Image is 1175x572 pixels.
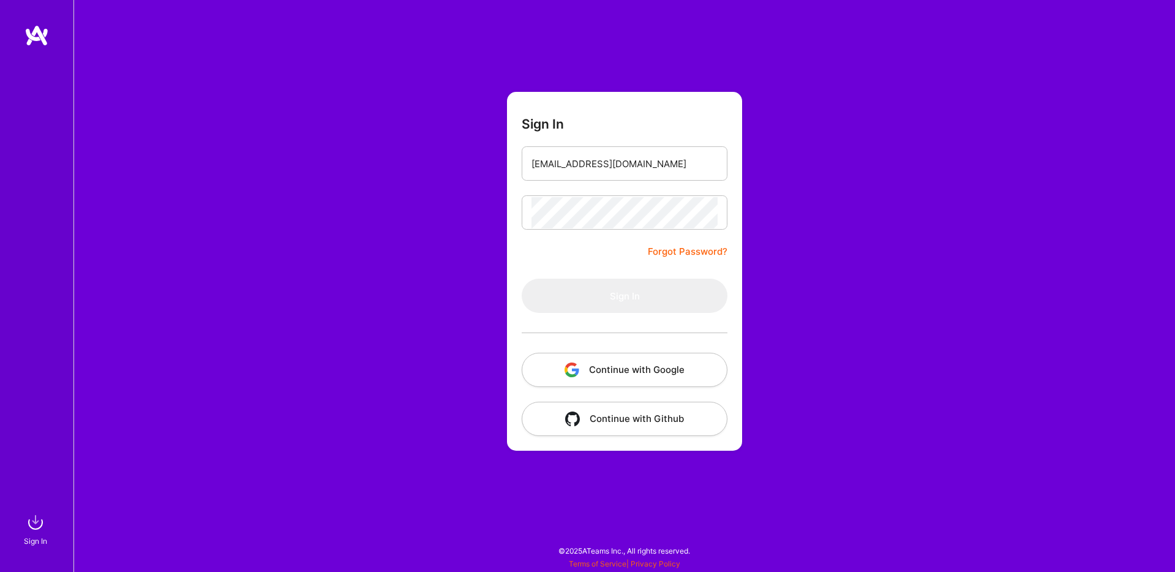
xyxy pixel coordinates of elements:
[23,510,48,535] img: sign in
[24,24,49,47] img: logo
[531,148,718,179] input: Email...
[631,559,680,568] a: Privacy Policy
[522,353,727,387] button: Continue with Google
[24,535,47,548] div: Sign In
[522,402,727,436] button: Continue with Github
[522,279,727,313] button: Sign In
[26,510,48,548] a: sign inSign In
[569,559,680,568] span: |
[565,363,579,377] img: icon
[565,412,580,426] img: icon
[648,244,727,259] a: Forgot Password?
[522,116,564,132] h3: Sign In
[569,559,626,568] a: Terms of Service
[73,535,1175,566] div: © 2025 ATeams Inc., All rights reserved.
